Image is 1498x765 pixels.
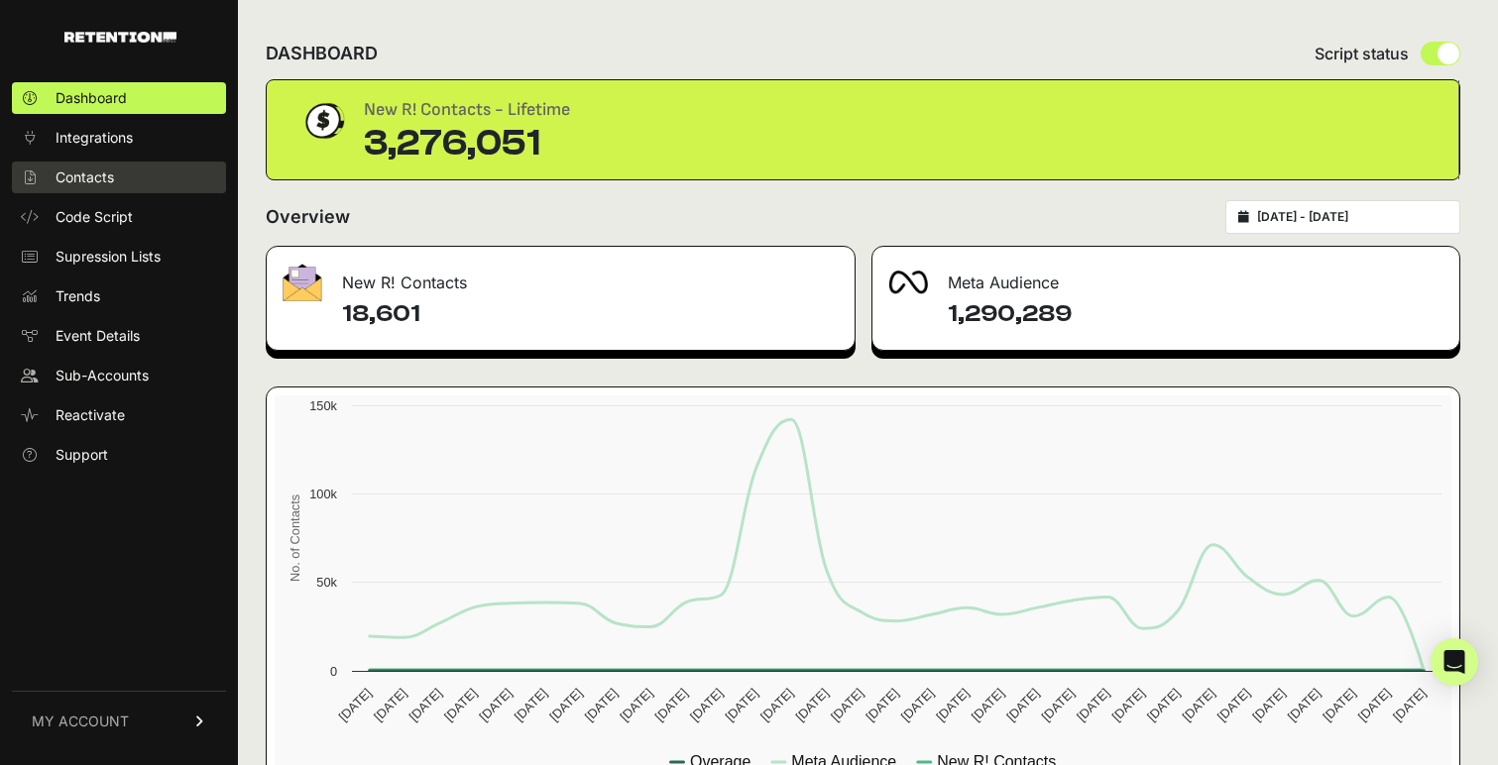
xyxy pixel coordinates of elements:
[56,207,133,227] span: Code Script
[1003,686,1042,724] text: [DATE]
[1074,686,1112,724] text: [DATE]
[863,686,901,724] text: [DATE]
[330,664,337,679] text: 0
[512,686,550,724] text: [DATE]
[64,32,176,43] img: Retention.com
[12,201,226,233] a: Code Script
[283,264,322,301] img: fa-envelope-19ae18322b30453b285274b1b8af3d052b27d846a4fbe8435d1a52b978f639a2.png
[32,711,129,731] span: MY ACCOUNT
[617,686,655,724] text: [DATE]
[723,686,761,724] text: [DATE]
[309,398,337,413] text: 150k
[364,124,570,164] div: 3,276,051
[56,445,108,465] span: Support
[12,399,226,431] a: Reactivate
[298,96,348,146] img: dollar-coin-05c43ed7efb7bc0c12610022525b4bbbb207c7efeef5aecc26f025e68dcafac9.png
[56,88,127,108] span: Dashboard
[56,326,140,346] span: Event Details
[872,247,1459,306] div: Meta Audience
[1039,686,1078,724] text: [DATE]
[933,686,972,724] text: [DATE]
[441,686,480,724] text: [DATE]
[56,247,161,267] span: Supression Lists
[1214,686,1253,724] text: [DATE]
[1285,686,1324,724] text: [DATE]
[342,298,839,330] h4: 18,601
[12,122,226,154] a: Integrations
[56,286,100,306] span: Trends
[898,686,937,724] text: [DATE]
[266,40,378,67] h2: DASHBOARD
[1320,686,1358,724] text: [DATE]
[405,686,444,724] text: [DATE]
[12,241,226,273] a: Supression Lists
[1109,686,1148,724] text: [DATE]
[476,686,515,724] text: [DATE]
[1431,638,1478,686] div: Open Intercom Messenger
[371,686,409,724] text: [DATE]
[12,320,226,352] a: Event Details
[1355,686,1394,724] text: [DATE]
[1315,42,1409,65] span: Script status
[12,360,226,391] a: Sub-Accounts
[828,686,866,724] text: [DATE]
[652,686,691,724] text: [DATE]
[336,686,375,724] text: [DATE]
[582,686,621,724] text: [DATE]
[1179,686,1217,724] text: [DATE]
[969,686,1007,724] text: [DATE]
[288,494,302,582] text: No. of Contacts
[12,82,226,114] a: Dashboard
[687,686,726,724] text: [DATE]
[546,686,585,724] text: [DATE]
[309,487,337,501] text: 100k
[1144,686,1183,724] text: [DATE]
[56,167,114,187] span: Contacts
[12,439,226,471] a: Support
[56,405,125,425] span: Reactivate
[56,128,133,148] span: Integrations
[56,366,149,385] span: Sub-Accounts
[1249,686,1288,724] text: [DATE]
[888,271,928,294] img: fa-meta-2f981b61bb99beabf952f7030308934f19ce035c18b003e963880cc3fabeebb7.png
[266,203,350,231] h2: Overview
[12,162,226,193] a: Contacts
[792,686,831,724] text: [DATE]
[267,247,855,306] div: New R! Contacts
[12,280,226,312] a: Trends
[757,686,796,724] text: [DATE]
[1390,686,1429,724] text: [DATE]
[948,298,1443,330] h4: 1,290,289
[316,575,337,590] text: 50k
[364,96,570,124] div: New R! Contacts - Lifetime
[12,691,226,751] a: MY ACCOUNT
